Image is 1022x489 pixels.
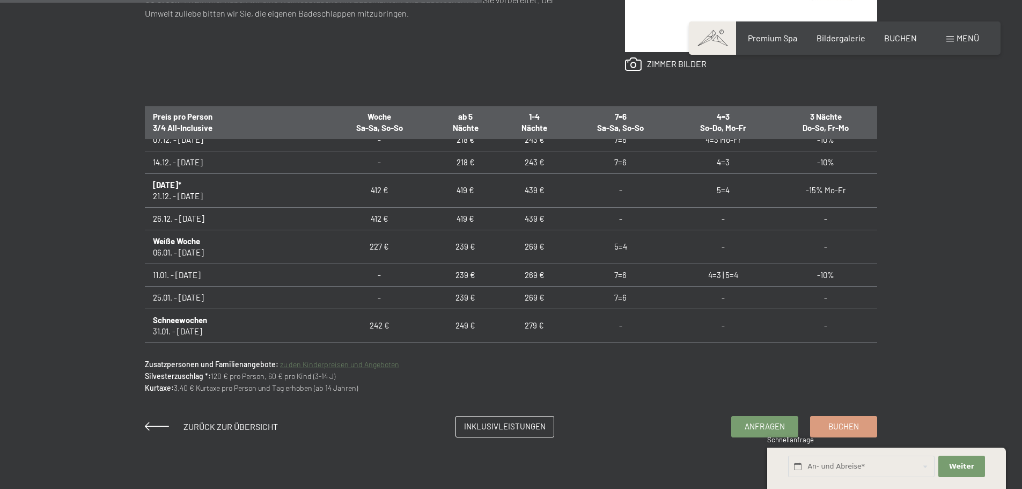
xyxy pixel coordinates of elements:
[145,360,278,369] strong: Zusatzpersonen und Familienangebote:
[145,151,328,173] td: 14.12. - [DATE]
[569,342,672,376] td: -
[775,264,877,286] td: -10%
[672,286,775,309] td: -
[748,33,797,43] a: Premium Spa
[145,421,278,432] a: Zurück zur Übersicht
[569,264,672,286] td: 7=6
[938,456,984,478] button: Weiter
[569,207,672,230] td: -
[732,417,798,437] a: Anfragen
[145,207,328,230] td: 26.12. - [DATE]
[569,151,672,173] td: 7=6
[500,173,569,207] td: 439 €
[569,286,672,309] td: 7=6
[672,230,775,264] td: -
[775,151,877,173] td: -10%
[500,151,569,173] td: 243 €
[500,128,569,151] td: 243 €
[328,128,431,151] td: -
[500,264,569,286] td: 269 €
[775,342,877,376] td: -
[775,309,877,342] td: -
[957,33,979,43] span: Menü
[153,122,212,132] span: 3/4 All-Inclusive
[145,173,328,207] td: 21.12. - [DATE]
[328,105,431,139] th: Woche
[775,207,877,230] td: -
[700,122,746,132] span: So-Do, Mo-Fr
[431,230,499,264] td: 239 €
[183,421,278,432] span: Zurück zur Übersicht
[500,286,569,309] td: 269 €
[569,105,672,139] th: 7=6
[828,421,859,432] span: Buchen
[672,151,775,173] td: 4=3
[153,180,181,189] b: [DATE]*
[775,230,877,264] td: -
[597,122,644,132] span: Sa-Sa, So-So
[745,421,785,432] span: Anfragen
[672,264,775,286] td: 4=3 | 5=4
[672,342,775,376] td: -
[884,33,917,43] a: BUCHEN
[569,309,672,342] td: -
[431,286,499,309] td: 239 €
[328,173,431,207] td: 412 €
[153,111,212,121] span: Preis pro Person
[767,435,814,444] span: Schnellanfrage
[431,173,499,207] td: 419 €
[672,128,775,151] td: 4=3 Mo-Fr
[464,421,546,432] span: Inklusivleistungen
[145,264,328,286] td: 11.01. - [DATE]
[453,122,479,132] span: Nächte
[145,230,328,264] td: 06.01. - [DATE]
[672,309,775,342] td: -
[500,105,569,139] th: 1-4
[145,383,174,392] strong: Kurtaxe:
[328,342,431,376] td: 275 €
[145,128,328,151] td: 07.12. - [DATE]
[775,128,877,151] td: -10%
[500,309,569,342] td: 279 €
[431,128,499,151] td: 218 €
[672,207,775,230] td: -
[328,309,431,342] td: 242 €
[949,462,974,471] span: Weiter
[153,236,200,246] b: Weiße Woche
[431,309,499,342] td: 249 €
[803,122,849,132] span: Do-So, Fr-Mo
[775,286,877,309] td: -
[328,207,431,230] td: 412 €
[775,105,877,139] th: 3 Nächte
[280,360,399,369] a: zu den Kinderpreisen und Angeboten
[817,33,865,43] a: Bildergalerie
[145,286,328,309] td: 25.01. - [DATE]
[672,173,775,207] td: 5=4
[328,264,431,286] td: -
[431,207,499,230] td: 419 €
[328,151,431,173] td: -
[569,173,672,207] td: -
[569,230,672,264] td: 5=4
[500,230,569,264] td: 269 €
[672,105,775,139] th: 4=3
[500,207,569,230] td: 439 €
[569,128,672,151] td: 7=6
[356,122,403,132] span: Sa-Sa, So-So
[431,151,499,173] td: 218 €
[145,309,328,342] td: 31.01. - [DATE]
[431,105,499,139] th: ab 5
[145,342,328,376] td: 14.02. - [DATE]
[328,230,431,264] td: 227 €
[775,173,877,207] td: -15% Mo-Fr
[328,286,431,309] td: -
[811,417,877,437] a: Buchen
[145,371,211,381] strong: Silvesterzuschlag *:
[153,315,207,325] b: Schneewochen
[145,359,877,395] p: 120 € pro Person, 60 € pro Kind (3-14 J) 3,40 € Kurtaxe pro Person und Tag erhoben (ab 14 Jahren)
[521,122,547,132] span: Nächte
[500,342,569,376] td: 312 €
